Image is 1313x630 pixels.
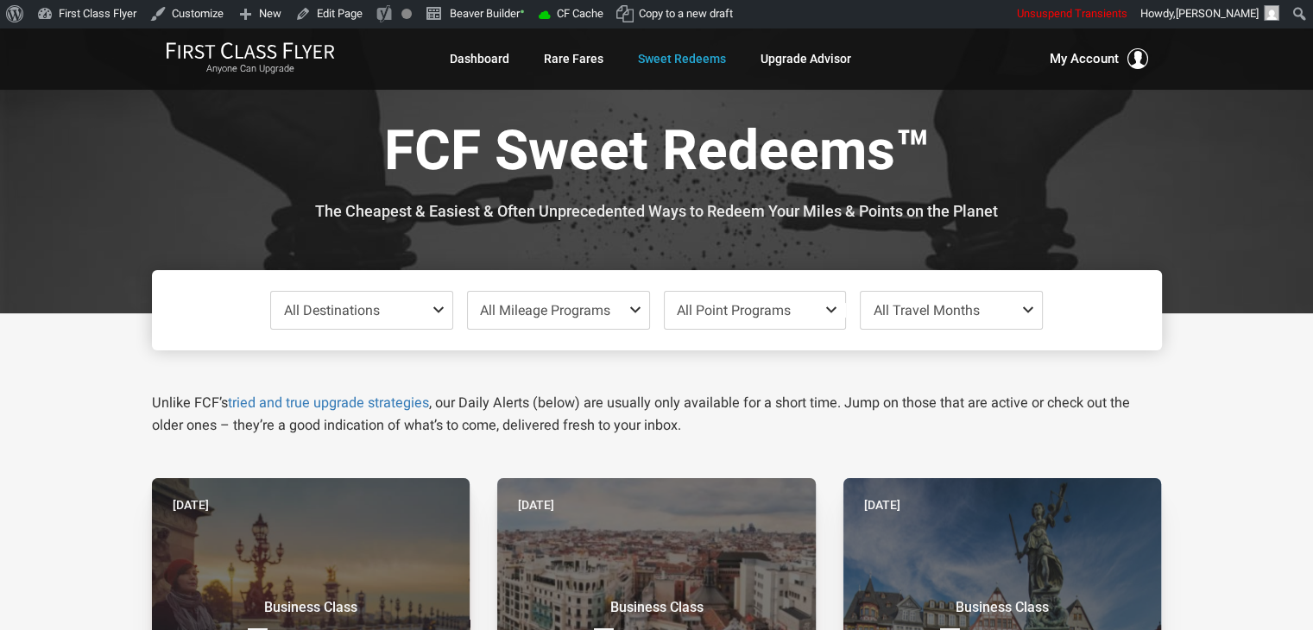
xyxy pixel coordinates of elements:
[166,63,335,75] small: Anyone Can Upgrade
[450,43,509,74] a: Dashboard
[480,302,610,318] span: All Mileage Programs
[1050,48,1148,69] button: My Account
[284,302,380,318] span: All Destinations
[677,302,791,318] span: All Point Programs
[520,3,525,21] span: •
[638,43,726,74] a: Sweet Redeems
[761,43,851,74] a: Upgrade Advisor
[166,41,335,60] img: First Class Flyer
[1050,48,1119,69] span: My Account
[864,495,900,514] time: [DATE]
[173,495,209,514] time: [DATE]
[165,203,1149,220] h3: The Cheapest & Easiest & Often Unprecedented Ways to Redeem Your Miles & Points on the Planet
[165,121,1149,187] h1: FCF Sweet Redeems™
[228,394,429,411] a: tried and true upgrade strategies
[518,495,554,514] time: [DATE]
[1017,7,1127,20] span: Unsuspend Transients
[548,599,764,616] small: Business Class
[1176,7,1259,20] span: [PERSON_NAME]
[152,392,1162,437] p: Unlike FCF’s , our Daily Alerts (below) are usually only available for a short time. Jump on thos...
[544,43,603,74] a: Rare Fares
[166,41,335,76] a: First Class FlyerAnyone Can Upgrade
[203,599,419,616] small: Business Class
[894,599,1110,616] small: Business Class
[873,302,979,318] span: All Travel Months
